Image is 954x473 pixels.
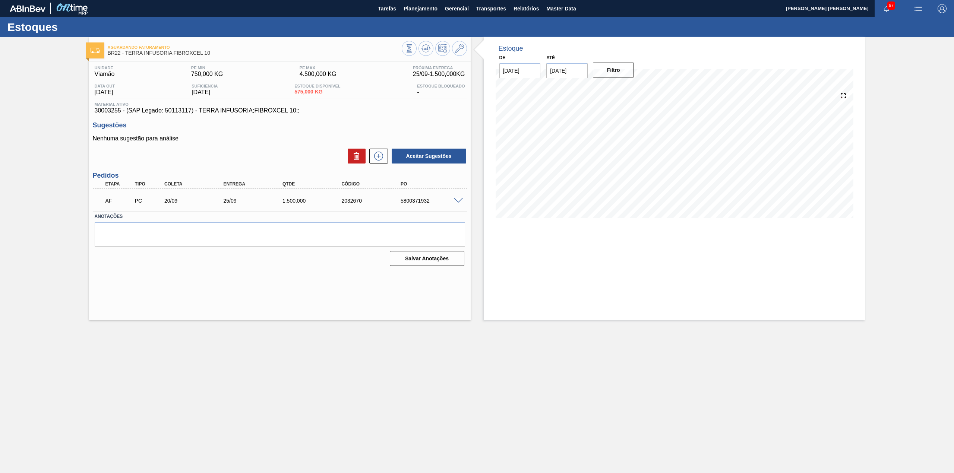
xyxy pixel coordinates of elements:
span: 750,000 KG [191,71,223,77]
button: Visão Geral dos Estoques [402,41,417,56]
div: Estoque [499,45,523,53]
div: Tipo [133,181,165,187]
input: dd/mm/yyyy [499,63,541,78]
button: Notificações [875,3,898,14]
span: Aguardando Faturamento [108,45,402,50]
button: Ir ao Master Data / Geral [452,41,467,56]
span: 67 [887,1,895,10]
div: Etapa [104,181,136,187]
span: Próxima Entrega [413,66,465,70]
span: Suficiência [192,84,218,88]
img: userActions [914,4,923,13]
div: 20/09/2025 [162,198,230,204]
span: [DATE] [95,89,115,96]
span: Material ativo [95,102,465,107]
p: Nenhuma sugestão para análise [93,135,467,142]
button: Programar Estoque [435,41,450,56]
span: Unidade [95,66,115,70]
span: 575,000 KG [294,89,340,95]
label: Até [546,55,555,60]
img: Ícone [91,48,100,53]
div: Qtde [281,181,348,187]
h3: Pedidos [93,172,467,180]
div: Nova sugestão [366,149,388,164]
div: Pedido de Compra [133,198,165,204]
button: Atualizar Gráfico [418,41,433,56]
div: Código [339,181,407,187]
span: 25/09 - 1.500,000 KG [413,71,465,77]
span: Relatórios [514,4,539,13]
div: PO [399,181,466,187]
span: Planejamento [404,4,437,13]
p: AF [105,198,134,204]
div: Entrega [221,181,289,187]
label: De [499,55,506,60]
span: Tarefas [378,4,396,13]
label: Anotações [95,211,465,222]
h3: Sugestões [93,121,467,129]
div: Coleta [162,181,230,187]
span: Data out [95,84,115,88]
img: TNhmsLtSVTkK8tSr43FrP2fwEKptu5GPRR3wAAAABJRU5ErkJggg== [10,5,45,12]
div: - [415,84,467,96]
span: 30003255 - (SAP Legado: 50113117) - TERRA INFUSORIA;FIBROXCEL 10;; [95,107,465,114]
span: Gerencial [445,4,469,13]
img: Logout [938,4,947,13]
div: 1.500,000 [281,198,348,204]
div: Aceitar Sugestões [388,148,467,164]
span: Viamão [95,71,115,77]
div: 2032670 [339,198,407,204]
button: Filtro [593,63,634,77]
div: Excluir Sugestões [344,149,366,164]
span: 4.500,000 KG [300,71,337,77]
span: PE MIN [191,66,223,70]
span: Master Data [546,4,576,13]
span: Estoque Bloqueado [417,84,465,88]
button: Salvar Anotações [390,251,464,266]
div: 25/09/2025 [221,198,289,204]
span: BR22 - TERRA INFUSORIA FIBROXCEL 10 [108,50,402,56]
input: dd/mm/yyyy [546,63,588,78]
button: Aceitar Sugestões [392,149,466,164]
span: Transportes [476,4,506,13]
div: 5800371932 [399,198,466,204]
span: PE MAX [300,66,337,70]
span: [DATE] [192,89,218,96]
h1: Estoques [7,23,140,31]
span: Estoque Disponível [294,84,340,88]
div: Aguardando Faturamento [104,193,136,209]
